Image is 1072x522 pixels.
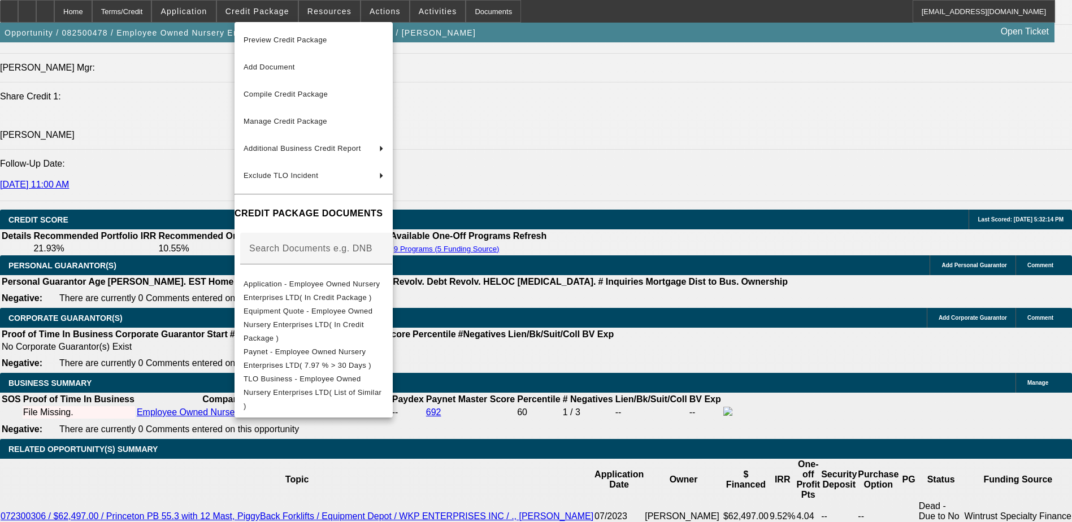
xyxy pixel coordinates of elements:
span: Exclude TLO Incident [244,171,318,180]
mat-label: Search Documents e.g. DNB [249,243,372,253]
button: Equipment Quote - Employee Owned Nursery Enterprises LTD( In Credit Package ) [235,304,393,345]
span: Compile Credit Package [244,90,328,98]
button: Paynet - Employee Owned Nursery Enterprises LTD( 7.97 % > 30 Days ) [235,345,393,372]
span: Manage Credit Package [244,117,327,125]
button: Application - Employee Owned Nursery Enterprises LTD( In Credit Package ) [235,277,393,304]
button: TLO Business - Employee Owned Nursery Enterprises LTD( List of Similar ) [235,372,393,413]
span: Add Document [244,63,295,71]
span: TLO Business - Employee Owned Nursery Enterprises LTD( List of Similar ) [244,375,381,410]
span: Paynet - Employee Owned Nursery Enterprises LTD( 7.97 % > 30 Days ) [244,347,371,369]
span: Application - Employee Owned Nursery Enterprises LTD( In Credit Package ) [244,280,380,302]
h4: CREDIT PACKAGE DOCUMENTS [235,207,393,220]
span: Equipment Quote - Employee Owned Nursery Enterprises LTD( In Credit Package ) [244,307,372,342]
span: Additional Business Credit Report [244,144,361,153]
span: Preview Credit Package [244,36,327,44]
